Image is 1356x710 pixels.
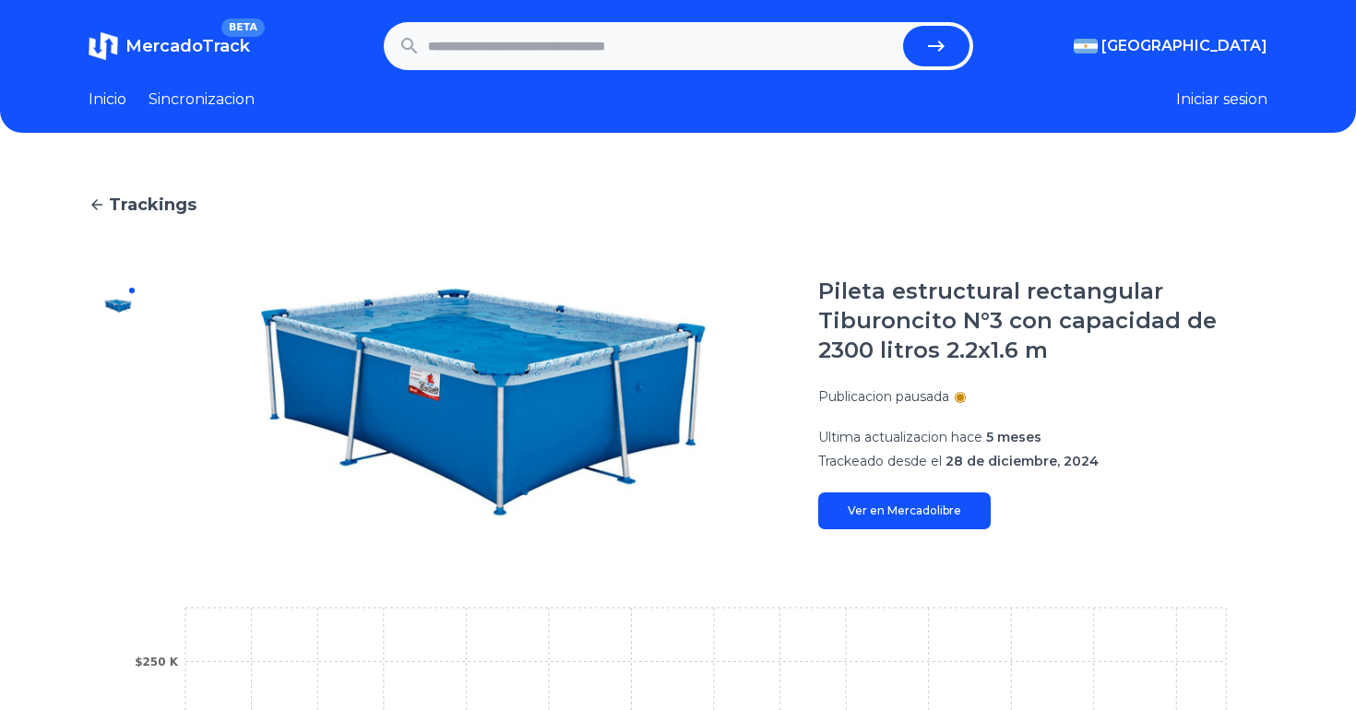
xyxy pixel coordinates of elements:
[1074,35,1267,57] button: [GEOGRAPHIC_DATA]
[818,429,982,445] span: Ultima actualizacion hace
[818,453,942,469] span: Trackeado desde el
[184,277,781,529] img: Pileta estructural rectangular Tiburoncito N°3 con capacidad de 2300 litros 2.2x1.6 m
[89,89,126,111] a: Inicio
[135,656,179,669] tspan: $250 K
[89,31,118,61] img: MercadoTrack
[1101,35,1267,57] span: [GEOGRAPHIC_DATA]
[818,387,949,406] p: Publicacion pausada
[946,453,1099,469] span: 28 de diciembre, 2024
[109,192,196,218] span: Trackings
[1074,39,1098,53] img: Argentina
[149,89,255,111] a: Sincronizacion
[89,31,250,61] a: MercadoTrackBETA
[986,429,1041,445] span: 5 meses
[89,192,1267,218] a: Trackings
[818,277,1267,365] h1: Pileta estructural rectangular Tiburoncito N°3 con capacidad de 2300 litros 2.2x1.6 m
[103,291,133,321] img: Pileta estructural rectangular Tiburoncito N°3 con capacidad de 2300 litros 2.2x1.6 m
[125,36,250,56] span: MercadoTrack
[1176,89,1267,111] button: Iniciar sesion
[221,18,265,37] span: BETA
[818,492,991,529] a: Ver en Mercadolibre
